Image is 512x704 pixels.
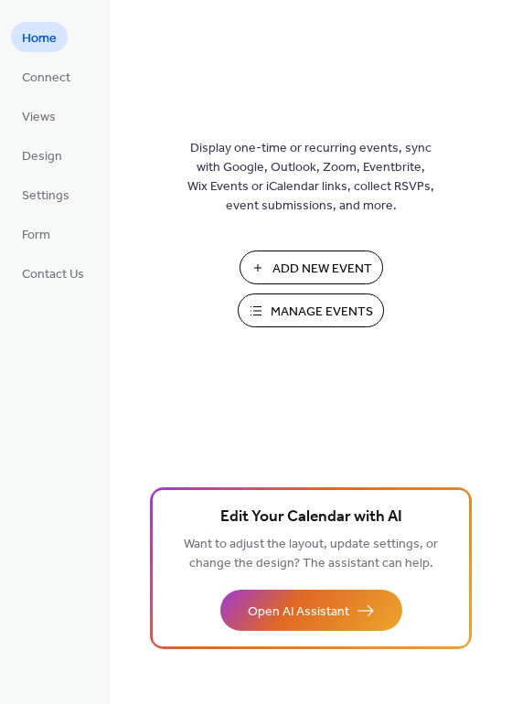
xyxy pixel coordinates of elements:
a: Form [11,219,61,249]
span: Want to adjust the layout, update settings, or change the design? The assistant can help. [184,532,438,576]
a: Views [11,101,67,131]
span: Design [22,147,62,166]
span: Display one-time or recurring events, sync with Google, Outlook, Zoom, Eventbrite, Wix Events or ... [187,139,434,216]
span: Settings [22,187,69,206]
span: Connect [22,69,70,88]
a: Settings [11,179,80,209]
span: Manage Events [271,303,373,322]
a: Connect [11,61,81,91]
span: Contact Us [22,265,84,284]
span: Open AI Assistant [248,603,349,622]
span: Home [22,29,57,48]
a: Design [11,140,73,170]
span: Add New Event [272,260,372,279]
span: Edit Your Calendar with AI [220,505,402,530]
span: Views [22,108,56,127]
span: Form [22,226,50,245]
a: Home [11,22,68,52]
a: Contact Us [11,258,95,288]
button: Manage Events [238,293,384,327]
button: Open AI Assistant [220,590,402,631]
button: Add New Event [240,251,383,284]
